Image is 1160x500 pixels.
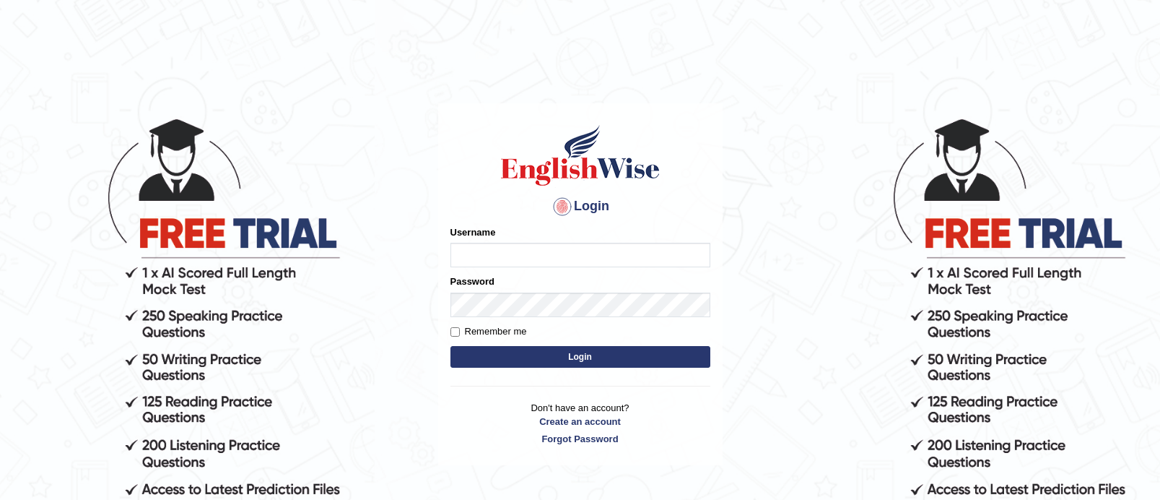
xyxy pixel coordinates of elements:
[450,432,710,446] a: Forgot Password
[498,123,663,188] img: Logo of English Wise sign in for intelligent practice with AI
[450,327,460,337] input: Remember me
[450,401,710,446] p: Don't have an account?
[450,415,710,428] a: Create an account
[450,346,710,368] button: Login
[450,324,527,339] label: Remember me
[450,195,710,218] h4: Login
[450,225,496,239] label: Username
[450,275,494,288] label: Password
